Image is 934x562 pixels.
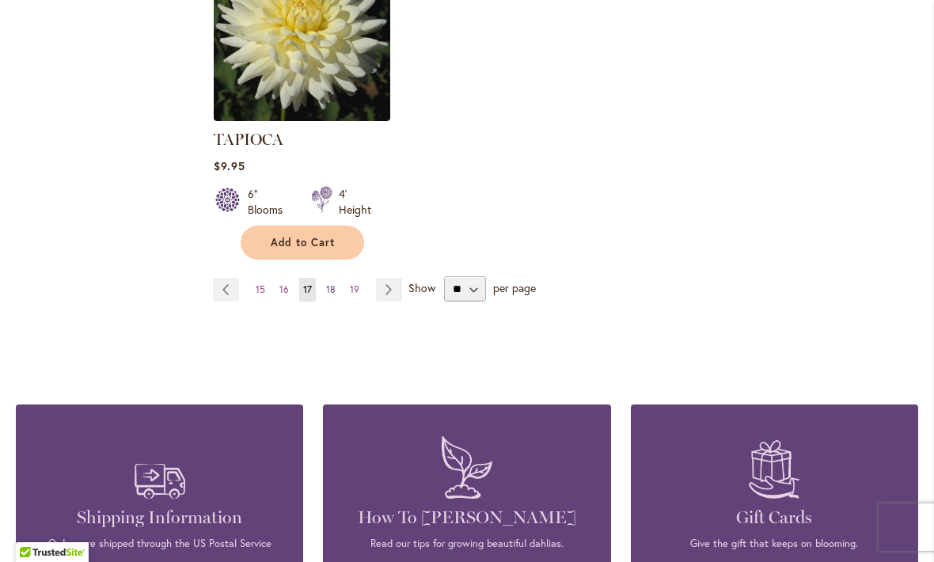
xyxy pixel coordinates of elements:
a: 18 [322,278,340,302]
span: 16 [279,283,289,295]
span: 19 [350,283,359,295]
span: Add to Cart [271,236,336,249]
div: 6" Blooms [248,186,292,218]
span: 17 [303,283,312,295]
p: Give the gift that keeps on blooming. [655,537,894,551]
a: 15 [252,278,269,302]
a: 19 [346,278,363,302]
span: per page [493,280,536,295]
iframe: Launch Accessibility Center [12,506,56,550]
a: TAPIOCA [214,130,283,149]
p: Read our tips for growing beautiful dahlias. [347,537,587,551]
span: Show [408,280,435,295]
span: $9.95 [214,158,245,173]
span: 18 [326,283,336,295]
h4: Shipping Information [40,507,279,529]
h4: How To [PERSON_NAME] [347,507,587,529]
p: Orders are shipped through the US Postal Service [40,537,279,551]
button: Add to Cart [241,226,364,260]
a: 16 [275,278,293,302]
h4: Gift Cards [655,507,894,529]
a: TAPIOCA [214,109,390,124]
div: 4' Height [339,186,371,218]
span: 15 [256,283,265,295]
